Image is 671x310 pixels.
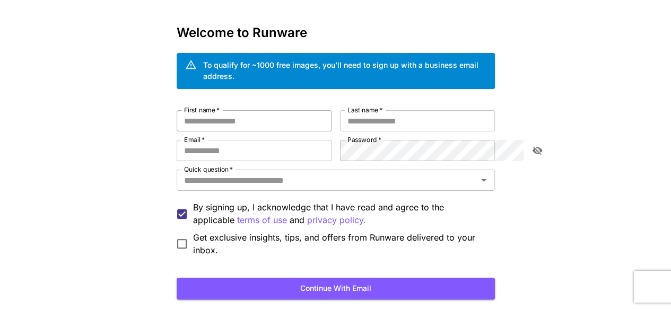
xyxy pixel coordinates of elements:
[528,141,547,160] button: toggle password visibility
[347,105,382,114] label: Last name
[184,135,205,144] label: Email
[193,201,486,227] p: By signing up, I acknowledge that I have read and agree to the applicable and
[237,214,287,227] p: terms of use
[237,214,287,227] button: By signing up, I acknowledge that I have read and agree to the applicable and privacy policy.
[307,214,366,227] p: privacy policy.
[177,278,495,299] button: Continue with email
[203,59,486,82] div: To qualify for ~1000 free images, you’ll need to sign up with a business email address.
[476,173,491,188] button: Open
[184,165,233,174] label: Quick question
[193,231,486,256] span: Get exclusive insights, tips, and offers from Runware delivered to your inbox.
[177,25,495,40] h3: Welcome to Runware
[307,214,366,227] button: By signing up, I acknowledge that I have read and agree to the applicable terms of use and
[184,105,220,114] label: First name
[347,135,381,144] label: Password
